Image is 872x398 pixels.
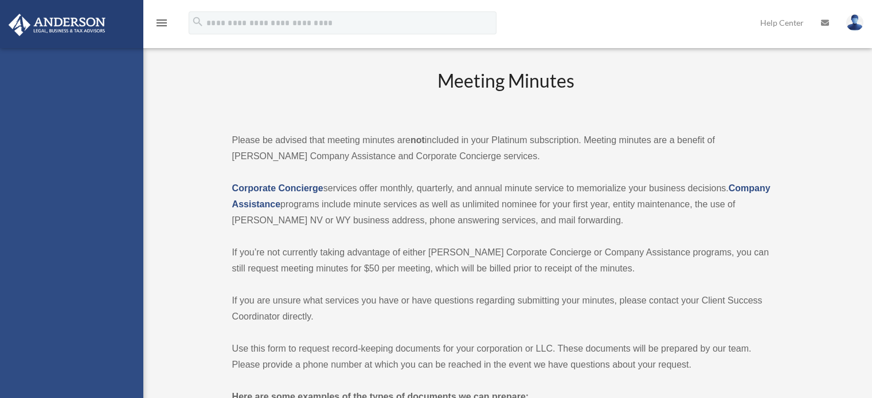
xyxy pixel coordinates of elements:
img: User Pic [846,14,863,31]
a: menu [155,20,169,30]
p: If you’re not currently taking advantage of either [PERSON_NAME] Corporate Concierge or Company A... [232,245,781,277]
p: If you are unsure what services you have or have questions regarding submitting your minutes, ple... [232,293,781,325]
p: Please be advised that meeting minutes are included in your Platinum subscription. Meeting minute... [232,132,781,164]
img: Anderson Advisors Platinum Portal [5,14,109,36]
i: search [191,15,204,28]
a: Corporate Concierge [232,183,323,193]
i: menu [155,16,169,30]
p: Use this form to request record-keeping documents for your corporation or LLC. These documents wi... [232,341,781,373]
a: Company Assistance [232,183,771,209]
strong: not [410,135,425,145]
h2: Meeting Minutes [232,68,781,116]
p: services offer monthly, quarterly, and annual minute service to memorialize your business decisio... [232,180,781,228]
